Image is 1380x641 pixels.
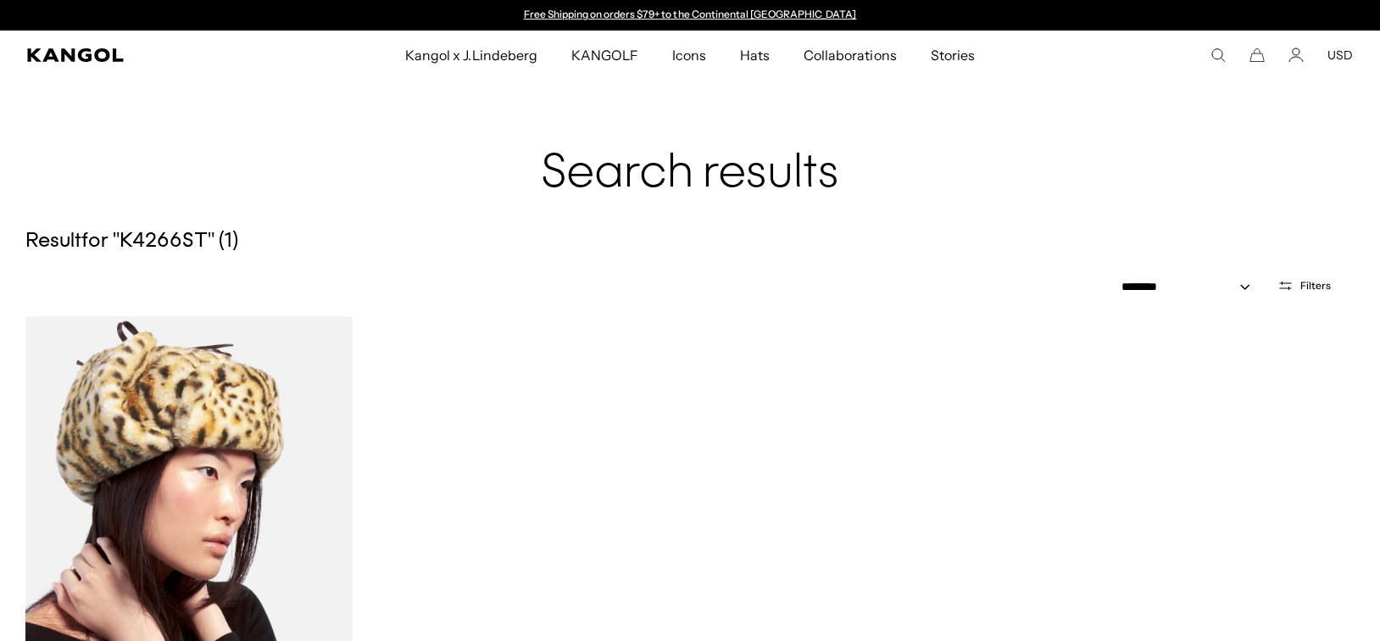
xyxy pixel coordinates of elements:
a: Kangol x J.Lindeberg [388,31,554,80]
summary: Search here [1210,47,1226,63]
slideshow-component: Announcement bar [515,8,865,22]
h1: Search results [25,93,1355,202]
select: Sort by: Featured [1115,278,1267,296]
a: KANGOLF [554,31,655,80]
span: KANGOLF [571,31,638,80]
a: Collaborations [787,31,913,80]
button: USD [1327,47,1353,63]
a: Account [1288,47,1304,63]
div: 1 of 2 [515,8,865,22]
span: Icons [672,31,706,80]
a: Hats [723,31,787,80]
div: Announcement [515,8,865,22]
button: Open filters [1267,278,1341,293]
button: Cart [1249,47,1265,63]
span: Filters [1300,280,1331,292]
a: Stories [914,31,992,80]
a: Free Shipping on orders $79+ to the Continental [GEOGRAPHIC_DATA] [524,8,857,20]
a: Kangol [27,48,268,62]
span: Collaborations [804,31,896,80]
span: Hats [740,31,770,80]
a: Icons [655,31,723,80]
span: Stories [931,31,975,80]
span: Kangol x J.Lindeberg [405,31,537,80]
h5: Result for " K4266ST " ( 1 ) [25,229,1355,254]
